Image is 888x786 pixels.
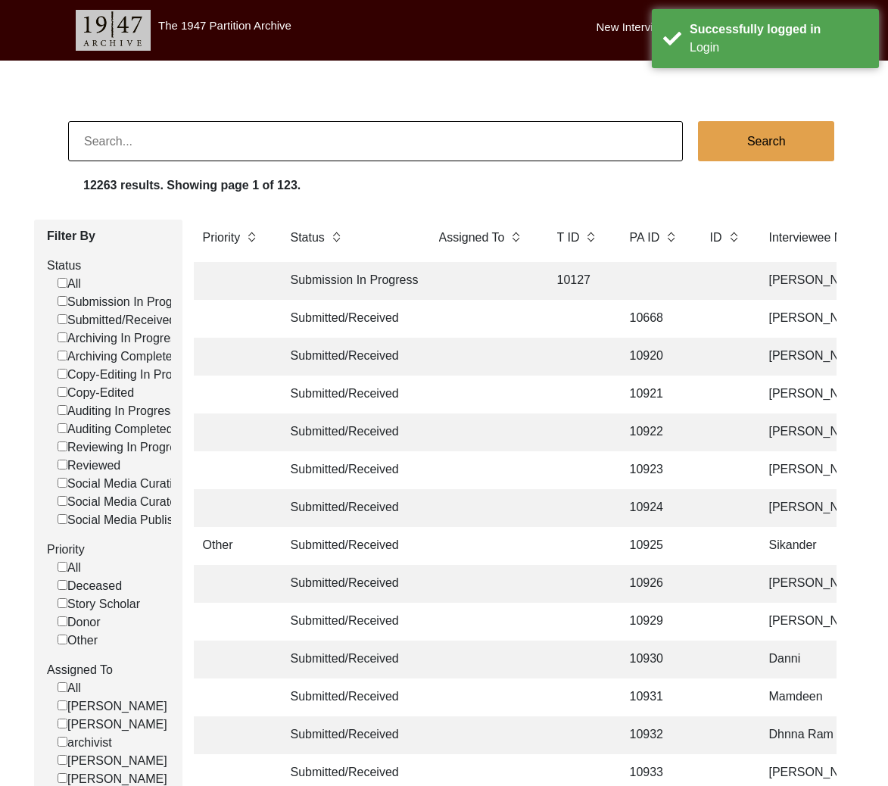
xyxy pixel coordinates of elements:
input: Submitted/Received [58,314,67,324]
label: 12263 results. Showing page 1 of 123. [83,176,301,195]
input: Donor [58,616,67,626]
label: ID [710,229,722,247]
input: All [58,562,67,572]
label: New Interview [597,19,668,36]
td: 10925 [621,527,689,565]
label: Copy-Edited [58,384,134,402]
input: Search... [68,121,683,161]
label: All [58,275,81,293]
td: 10929 [621,603,689,641]
input: Other [58,635,67,644]
label: Status [47,257,171,275]
td: Submitted/Received [282,489,418,527]
img: sort-button.png [331,229,341,245]
label: Auditing In Progress [58,402,176,420]
div: Login [690,39,868,57]
img: sort-button.png [665,229,676,245]
td: 10921 [621,376,689,413]
input: [PERSON_NAME] [58,755,67,765]
input: Copy-Editing In Progress [58,369,67,379]
label: Story Scholar [58,595,140,613]
td: 10926 [621,565,689,603]
td: Submitted/Received [282,413,418,451]
label: The 1947 Partition Archive [158,19,291,32]
input: [PERSON_NAME] [58,700,67,710]
td: 10127 [548,262,609,300]
img: sort-button.png [510,229,521,245]
label: Interviewee Name [769,229,867,247]
label: Status [291,229,325,247]
div: Successfully logged in [690,20,868,39]
td: Submitted/Received [282,603,418,641]
td: Submitted/Received [282,716,418,754]
input: Archiving In Progress [58,332,67,342]
label: [PERSON_NAME] [58,716,167,734]
label: T ID [557,229,580,247]
label: All [58,559,81,577]
input: Social Media Curated [58,496,67,506]
label: Social Media Curation In Progress [58,475,251,493]
td: 10923 [621,451,689,489]
label: PA ID [630,229,660,247]
input: Submission In Progress [58,296,67,306]
input: Archiving Completed [58,351,67,360]
img: sort-button.png [728,229,739,245]
td: Submitted/Received [282,527,418,565]
label: Other [58,632,98,650]
td: Submission In Progress [282,262,418,300]
td: Submitted/Received [282,300,418,338]
label: Submitted/Received [58,311,176,329]
label: Submission In Progress [58,293,195,311]
input: Reviewing In Progress [58,441,67,451]
td: 10931 [621,678,689,716]
td: 10930 [621,641,689,678]
td: 10668 [621,300,689,338]
label: Donor [58,613,101,632]
input: [PERSON_NAME] [58,773,67,783]
button: Search [698,121,834,161]
label: [PERSON_NAME] [58,752,167,770]
label: Reviewed [58,457,120,475]
label: Archiving Completed [58,348,179,366]
label: Reviewing In Progress [58,438,189,457]
label: Auditing Completed [58,420,173,438]
td: Submitted/Received [282,641,418,678]
td: Other [194,527,270,565]
td: Submitted/Received [282,565,418,603]
label: Priority [47,541,171,559]
td: Submitted/Received [282,678,418,716]
input: All [58,278,67,288]
label: Deceased [58,577,122,595]
input: Copy-Edited [58,387,67,397]
label: All [58,679,81,697]
input: All [58,682,67,692]
img: sort-button.png [246,229,257,245]
td: Submitted/Received [282,376,418,413]
td: 10924 [621,489,689,527]
label: archivist [58,734,112,752]
label: Assigned To [439,229,505,247]
input: Social Media Curation In Progress [58,478,67,488]
label: Social Media Curated [58,493,183,511]
input: Auditing Completed [58,423,67,433]
label: [PERSON_NAME] [58,697,167,716]
td: Submitted/Received [282,338,418,376]
input: Social Media Published [58,514,67,524]
img: sort-button.png [585,229,596,245]
input: archivist [58,737,67,747]
label: Assigned To [47,661,171,679]
label: Archiving In Progress [58,329,182,348]
label: Priority [203,229,241,247]
label: Social Media Published [58,511,193,529]
label: Filter By [47,227,171,245]
input: Deceased [58,580,67,590]
input: Auditing In Progress [58,405,67,415]
td: 10920 [621,338,689,376]
label: Copy-Editing In Progress [58,366,202,384]
td: Submitted/Received [282,451,418,489]
input: Story Scholar [58,598,67,608]
td: 10932 [621,716,689,754]
input: [PERSON_NAME] [58,719,67,728]
img: header-logo.png [76,10,151,51]
td: 10922 [621,413,689,451]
